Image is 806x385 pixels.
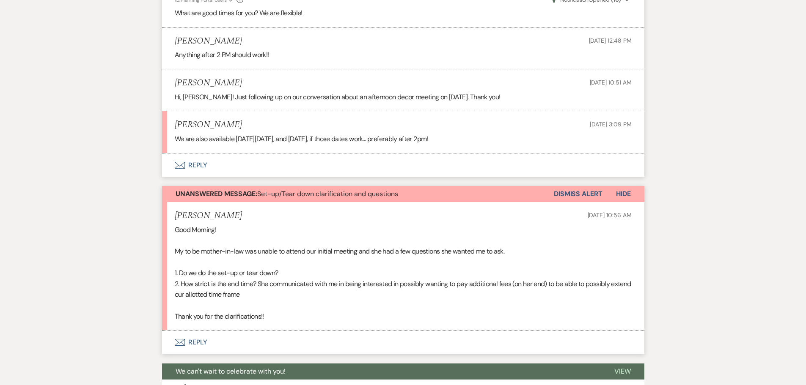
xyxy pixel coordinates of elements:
[176,189,257,198] strong: Unanswered Message:
[175,134,632,145] p: We are also available [DATE][DATE], and [DATE], if those dates work... preferably after 2pm!
[176,189,398,198] span: Set-up/Tear down clarification and questions
[614,367,631,376] span: View
[162,186,554,202] button: Unanswered Message:Set-up/Tear down clarification and questions
[175,311,632,322] p: Thank you for the clarifications!!
[175,49,632,60] p: Anything after 2 PM should work!!
[162,153,644,177] button: Reply
[602,186,644,202] button: Hide
[175,120,242,130] h5: [PERSON_NAME]
[176,367,286,376] span: We can't wait to celebrate with you!
[590,79,632,86] span: [DATE] 10:51 AM
[175,279,632,300] p: 2. How strict is the end time? She communicated with me in being interested in possibly wanting t...
[175,268,632,279] p: 1. Do we do the set-up or tear down?
[590,120,631,128] span: [DATE] 3:09 PM
[554,186,602,202] button: Dismiss Alert
[162,330,644,354] button: Reply
[175,78,242,88] h5: [PERSON_NAME]
[162,363,601,380] button: We can't wait to celebrate with you!
[175,92,632,103] p: Hi, [PERSON_NAME]! Just following up on our conversation about an afternoon decor meeting on [DAT...
[175,36,242,46] h5: [PERSON_NAME]
[589,37,632,44] span: [DATE] 12:48 PM
[175,246,632,257] p: My to be mother-in-law was unable to attend our initial meeting and she had a few questions she w...
[601,363,644,380] button: View
[175,8,632,19] p: What are good times for you? We are flexible!
[588,211,632,219] span: [DATE] 10:56 AM
[175,224,632,235] p: Good Morning!
[616,189,631,198] span: Hide
[175,210,242,221] h5: [PERSON_NAME]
